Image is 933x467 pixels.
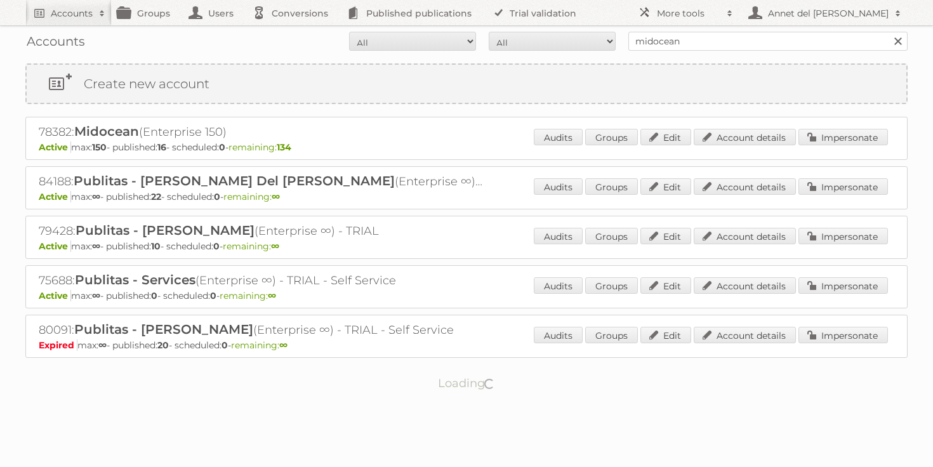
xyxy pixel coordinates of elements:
[39,141,71,153] span: Active
[151,191,161,202] strong: 22
[223,240,279,252] span: remaining:
[640,277,691,294] a: Edit
[39,240,71,252] span: Active
[228,141,291,153] span: remaining:
[92,240,100,252] strong: ∞
[694,228,796,244] a: Account details
[92,290,100,301] strong: ∞
[39,290,894,301] p: max: - published: - scheduled: -
[220,290,276,301] span: remaining:
[268,290,276,301] strong: ∞
[39,223,483,239] h2: 79428: (Enterprise ∞) - TRIAL
[222,339,228,351] strong: 0
[640,129,691,145] a: Edit
[39,173,483,190] h2: 84188: (Enterprise ∞) - TRIAL - Self Service
[151,240,161,252] strong: 10
[75,272,195,287] span: Publitas - Services
[798,178,888,195] a: Impersonate
[585,228,638,244] a: Groups
[534,129,583,145] a: Audits
[39,272,483,289] h2: 75688: (Enterprise ∞) - TRIAL - Self Service
[398,371,536,396] p: Loading
[798,327,888,343] a: Impersonate
[534,327,583,343] a: Audits
[76,223,255,238] span: Publitas - [PERSON_NAME]
[39,124,483,140] h2: 78382: (Enterprise 150)
[640,228,691,244] a: Edit
[157,141,166,153] strong: 16
[39,322,483,338] h2: 80091: (Enterprise ∞) - TRIAL - Self Service
[694,129,796,145] a: Account details
[585,178,638,195] a: Groups
[585,327,638,343] a: Groups
[39,339,894,351] p: max: - published: - scheduled: -
[694,327,796,343] a: Account details
[279,339,288,351] strong: ∞
[39,191,894,202] p: max: - published: - scheduled: -
[39,141,894,153] p: max: - published: - scheduled: -
[640,178,691,195] a: Edit
[151,290,157,301] strong: 0
[219,141,225,153] strong: 0
[585,277,638,294] a: Groups
[798,129,888,145] a: Impersonate
[214,191,220,202] strong: 0
[39,290,71,301] span: Active
[74,173,395,188] span: Publitas - [PERSON_NAME] Del [PERSON_NAME]
[98,339,107,351] strong: ∞
[272,191,280,202] strong: ∞
[534,277,583,294] a: Audits
[74,322,253,337] span: Publitas - [PERSON_NAME]
[640,327,691,343] a: Edit
[157,339,169,351] strong: 20
[27,65,906,103] a: Create new account
[765,7,889,20] h2: Annet del [PERSON_NAME]
[585,129,638,145] a: Groups
[92,141,107,153] strong: 150
[798,228,888,244] a: Impersonate
[798,277,888,294] a: Impersonate
[534,228,583,244] a: Audits
[231,339,288,351] span: remaining:
[210,290,216,301] strong: 0
[271,240,279,252] strong: ∞
[39,240,894,252] p: max: - published: - scheduled: -
[74,124,139,139] span: Midocean
[213,240,220,252] strong: 0
[694,277,796,294] a: Account details
[277,141,291,153] strong: 134
[694,178,796,195] a: Account details
[223,191,280,202] span: remaining:
[657,7,720,20] h2: More tools
[39,339,77,351] span: Expired
[39,191,71,202] span: Active
[51,7,93,20] h2: Accounts
[92,191,100,202] strong: ∞
[534,178,583,195] a: Audits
